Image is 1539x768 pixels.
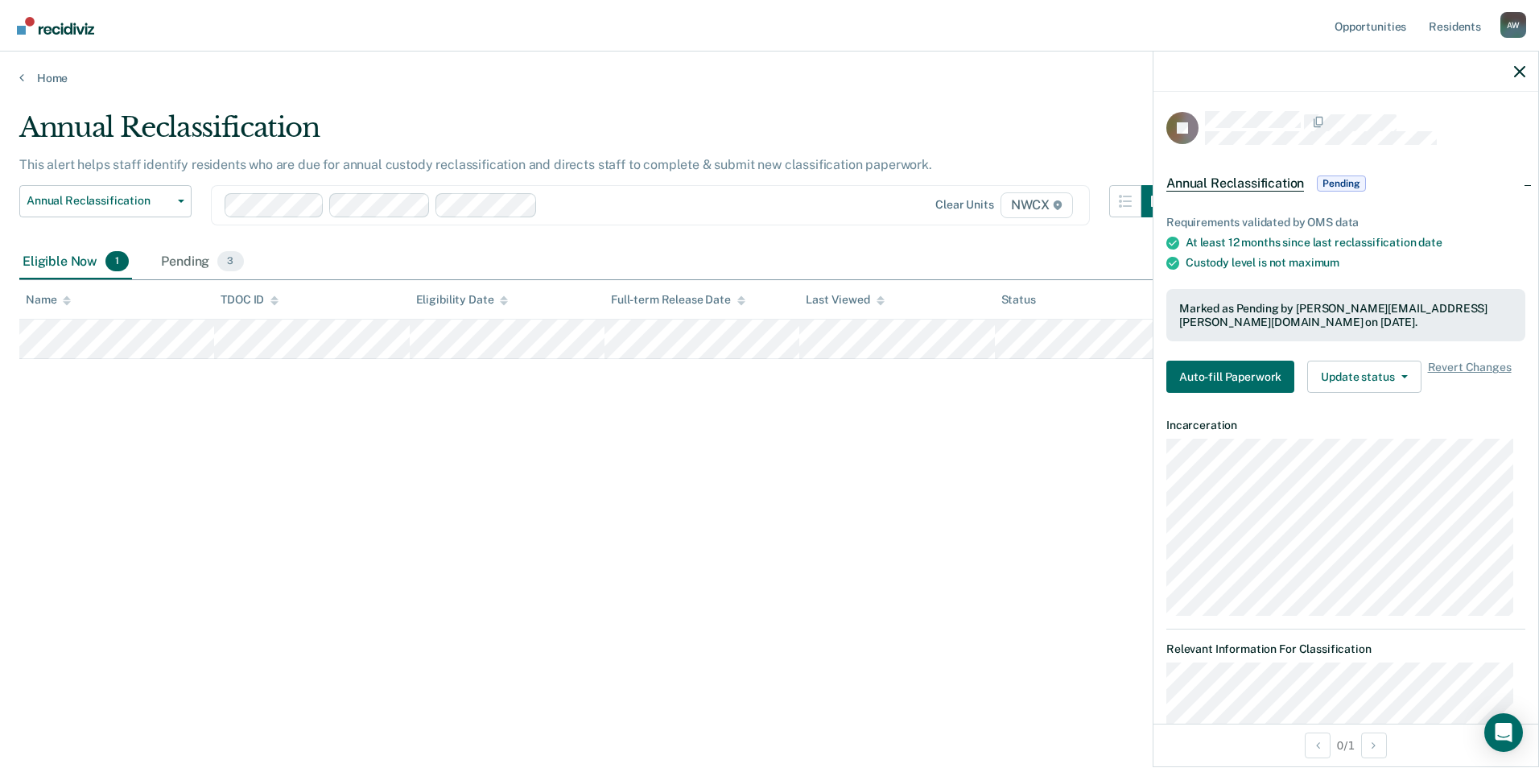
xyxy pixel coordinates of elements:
[27,194,171,208] span: Annual Reclassification
[611,293,745,307] div: Full-term Release Date
[1001,293,1036,307] div: Status
[17,17,94,35] img: Recidiviz
[1153,724,1538,766] div: 0 / 1
[806,293,884,307] div: Last Viewed
[19,111,1174,157] div: Annual Reclassification
[1166,175,1304,192] span: Annual Reclassification
[158,245,246,280] div: Pending
[1186,256,1525,270] div: Custody level is not
[19,157,932,172] p: This alert helps staff identify residents who are due for annual custody reclassification and dir...
[19,71,1520,85] a: Home
[26,293,71,307] div: Name
[1307,361,1421,393] button: Update status
[105,251,129,272] span: 1
[1153,158,1538,209] div: Annual ReclassificationPending
[1418,236,1442,249] span: date
[1500,12,1526,38] button: Profile dropdown button
[1361,733,1387,758] button: Next Opportunity
[416,293,509,307] div: Eligibility Date
[1166,216,1525,229] div: Requirements validated by OMS data
[1179,302,1512,329] div: Marked as Pending by [PERSON_NAME][EMAIL_ADDRESS][PERSON_NAME][DOMAIN_NAME] on [DATE].
[1305,733,1331,758] button: Previous Opportunity
[1186,236,1525,250] div: At least 12 months since last reclassification
[1500,12,1526,38] div: A W
[1428,361,1512,393] span: Revert Changes
[1166,419,1525,432] dt: Incarceration
[221,293,279,307] div: TDOC ID
[1001,192,1073,218] span: NWCX
[1166,642,1525,656] dt: Relevant Information For Classification
[1166,361,1301,393] a: Navigate to form link
[217,251,243,272] span: 3
[1166,361,1294,393] button: Auto-fill Paperwork
[935,198,994,212] div: Clear units
[19,245,132,280] div: Eligible Now
[1484,713,1523,752] div: Open Intercom Messenger
[1317,175,1365,192] span: Pending
[1289,256,1339,269] span: maximum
